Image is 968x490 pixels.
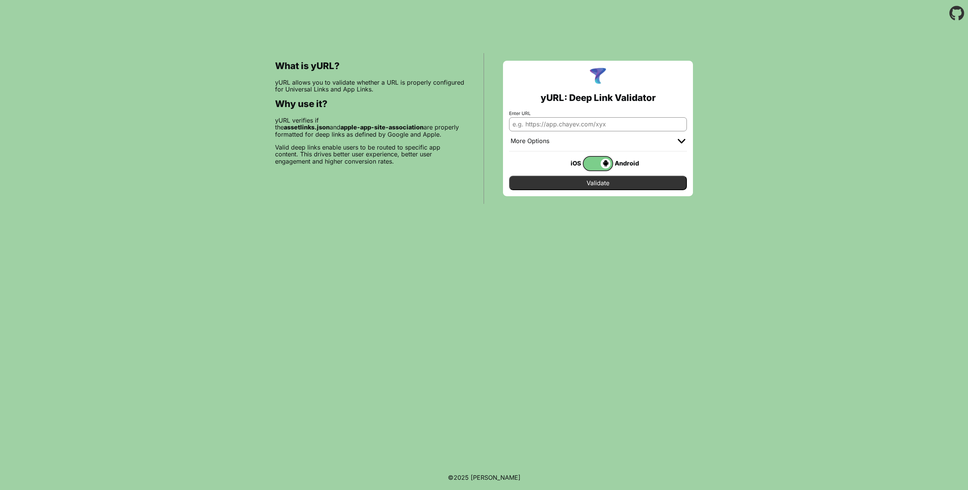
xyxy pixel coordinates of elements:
img: yURL Logo [588,67,608,87]
p: Valid deep links enable users to be routed to specific app content. This drives better user exper... [275,144,465,165]
input: e.g. https://app.chayev.com/xyx [509,117,687,131]
div: More Options [511,137,549,145]
b: apple-app-site-association [340,123,424,131]
h2: Why use it? [275,99,465,109]
label: Enter URL [509,111,687,116]
p: yURL verifies if the and are properly formatted for deep links as defined by Google and Apple. [275,117,465,138]
h2: What is yURL? [275,61,465,71]
span: 2025 [454,474,469,481]
b: assetlinks.json [284,123,330,131]
div: iOS [552,158,583,168]
input: Validate [509,176,687,190]
img: chevron [678,139,685,143]
p: yURL allows you to validate whether a URL is properly configured for Universal Links and App Links. [275,79,465,93]
a: Michael Ibragimchayev's Personal Site [471,474,520,481]
footer: © [448,465,520,490]
h2: yURL: Deep Link Validator [541,93,656,103]
div: Android [613,158,644,168]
